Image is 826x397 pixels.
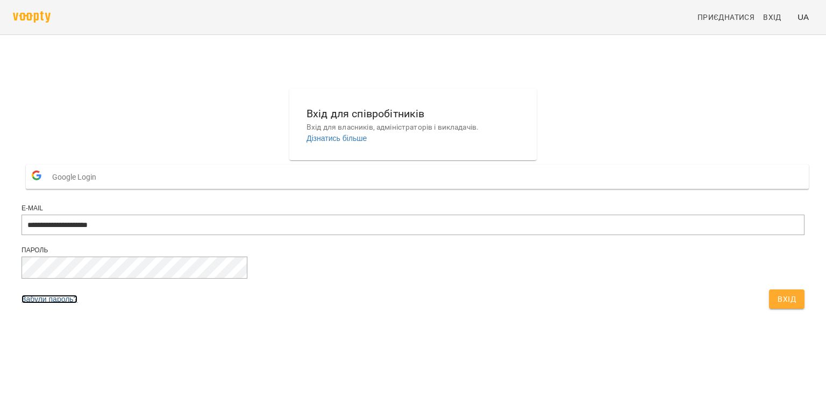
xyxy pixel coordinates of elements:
img: voopty.png [13,11,51,23]
div: E-mail [22,204,804,213]
a: Забули пароль? [22,295,77,303]
span: UA [797,11,809,23]
span: Приєднатися [697,11,754,24]
span: Вхід [763,11,781,24]
span: Google Login [52,166,102,188]
a: Вхід [759,8,793,27]
button: Google Login [26,165,809,189]
a: Дізнатись більше [307,134,367,143]
span: Вхід [778,293,796,306]
a: Приєднатися [693,8,759,27]
button: UA [793,7,813,27]
div: Пароль [22,246,804,255]
button: Вхід [769,289,804,309]
button: Вхід для співробітниківВхід для власників, адміністраторів і викладачів.Дізнатись більше [298,97,528,152]
h6: Вхід для співробітників [307,105,519,122]
p: Вхід для власників, адміністраторів і викладачів. [307,122,519,133]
